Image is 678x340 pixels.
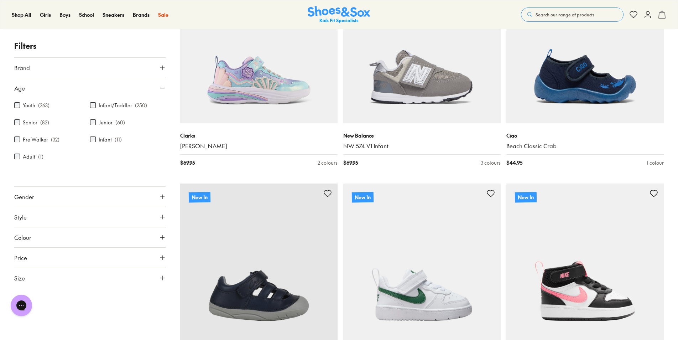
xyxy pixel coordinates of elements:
button: Price [14,248,166,268]
span: Gender [14,192,34,201]
a: Boys [59,11,71,19]
span: Shop All [12,11,31,18]
a: Sneakers [103,11,124,19]
span: Brands [133,11,150,18]
span: Brand [14,63,30,72]
p: ( 263 ) [38,102,49,109]
label: Infant/Toddler [99,102,132,109]
label: Senior [23,119,37,126]
span: Search our range of products [536,11,594,18]
a: Shoes & Sox [308,6,370,24]
a: [PERSON_NAME] [180,142,338,150]
label: Youth [23,102,35,109]
button: Gender [14,187,166,207]
label: Adult [23,153,35,160]
p: Clarks [180,132,338,139]
p: Filters [14,40,166,52]
a: School [79,11,94,19]
span: $ 69.95 [343,159,358,166]
label: Junior [99,119,113,126]
p: ( 32 ) [51,136,59,143]
a: NW 574 V1 Infant [343,142,501,150]
p: ( 82 ) [40,119,49,126]
span: $ 69.95 [180,159,195,166]
iframe: Gorgias live chat messenger [7,292,36,319]
p: New In [352,192,374,202]
a: Beach Classic Crab [506,142,664,150]
a: Shop All [12,11,31,19]
button: Age [14,78,166,98]
p: New In [189,192,210,202]
span: Colour [14,233,31,242]
div: 2 colours [318,159,338,166]
p: ( 60 ) [115,119,125,126]
span: Girls [40,11,51,18]
button: Style [14,207,166,227]
span: School [79,11,94,18]
a: Girls [40,11,51,19]
span: $ 44.95 [506,159,522,166]
p: ( 250 ) [135,102,147,109]
div: 1 colour [647,159,664,166]
button: Search our range of products [521,7,624,22]
span: Boys [59,11,71,18]
p: Ciao [506,132,664,139]
span: Sale [158,11,168,18]
p: New In [515,192,537,202]
p: ( 1 ) [38,153,43,160]
span: Age [14,84,25,92]
span: Size [14,274,25,282]
button: Brand [14,58,166,78]
button: Size [14,268,166,288]
a: Brands [133,11,150,19]
span: Sneakers [103,11,124,18]
span: Style [14,213,27,221]
button: Colour [14,227,166,247]
label: Pre Walker [23,136,48,143]
a: Sale [158,11,168,19]
img: SNS_Logo_Responsive.svg [308,6,370,24]
label: Infant [99,136,112,143]
span: Price [14,253,27,262]
div: 3 colours [481,159,501,166]
p: New Balance [343,132,501,139]
p: ( 11 ) [115,136,122,143]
